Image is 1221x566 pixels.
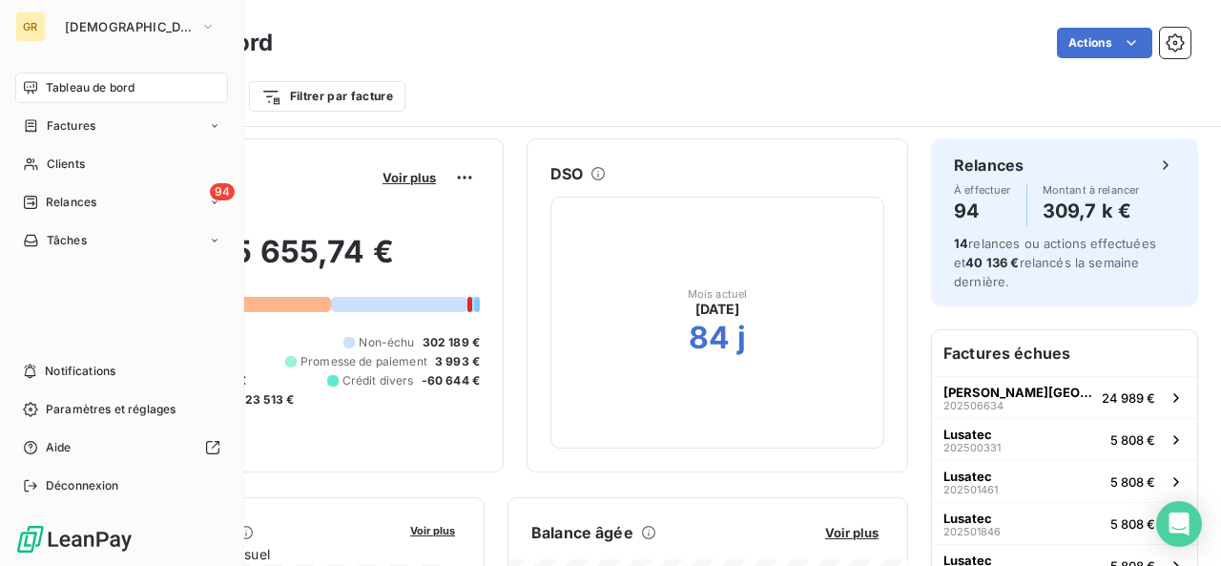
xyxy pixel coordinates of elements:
span: Crédit divers [342,372,414,389]
span: 5 808 € [1110,474,1155,490]
span: 202500331 [943,442,1001,453]
img: Logo LeanPay [15,524,134,555]
button: Voir plus [404,521,461,538]
h4: 309,7 k € [1043,196,1140,226]
span: Chiffre d'affaires mensuel [108,544,397,564]
span: 14 [954,236,968,251]
span: 94 [210,183,235,200]
span: Lusatec [943,469,992,484]
h4: 94 [954,196,1011,226]
span: Clients [47,156,85,173]
span: Montant à relancer [1043,184,1140,196]
span: Déconnexion [46,477,119,494]
button: Lusatec2025003315 808 € [932,418,1197,460]
a: Aide [15,432,228,463]
button: Filtrer par facture [249,81,405,112]
span: 5 808 € [1110,432,1155,448]
button: Actions [1057,28,1152,58]
span: Paramètres et réglages [46,401,176,418]
span: 202501461 [943,484,998,495]
span: -60 644 € [422,372,480,389]
span: Voir plus [825,525,879,540]
span: Lusatec [943,511,992,526]
span: Non-échu [359,334,414,351]
span: [DATE] [695,300,740,319]
span: 24 989 € [1102,390,1155,406]
div: Open Intercom Messenger [1156,501,1202,547]
button: Voir plus [377,169,442,186]
span: 202501846 [943,526,1001,537]
span: Promesse de paiement [300,353,427,370]
h2: 84 [689,319,730,357]
button: Lusatec2025014615 808 € [932,460,1197,502]
span: À effectuer [954,184,1011,196]
span: Mois actuel [688,288,748,300]
h6: Balance âgée [531,521,633,544]
div: GR [15,11,46,42]
h6: DSO [550,162,583,185]
button: Voir plus [819,524,884,541]
span: 40 136 € [965,255,1019,270]
span: -23 513 € [239,391,294,409]
span: Tâches [47,232,87,249]
button: Lusatec2025018465 808 € [932,502,1197,544]
span: Factures [47,117,95,135]
h6: Relances [954,154,1024,177]
span: Notifications [45,363,115,380]
span: relances ou actions effectuées et relancés la semaine dernière. [954,236,1156,289]
span: Aide [46,439,72,456]
span: [PERSON_NAME][GEOGRAPHIC_DATA] [943,385,1094,400]
span: Relances [46,194,96,211]
span: Lusatec [943,427,992,442]
span: 3 993 € [435,353,480,370]
h2: 655 655,74 € [108,233,480,290]
span: Tableau de bord [46,79,135,96]
button: [PERSON_NAME][GEOGRAPHIC_DATA]20250663424 989 € [932,376,1197,418]
span: Voir plus [383,170,436,185]
h6: Factures échues [932,330,1197,376]
h2: j [737,319,746,357]
span: 202506634 [943,400,1004,411]
span: 5 808 € [1110,516,1155,532]
span: Voir plus [410,524,455,537]
span: 302 189 € [423,334,480,351]
span: [DEMOGRAPHIC_DATA] [65,19,193,34]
